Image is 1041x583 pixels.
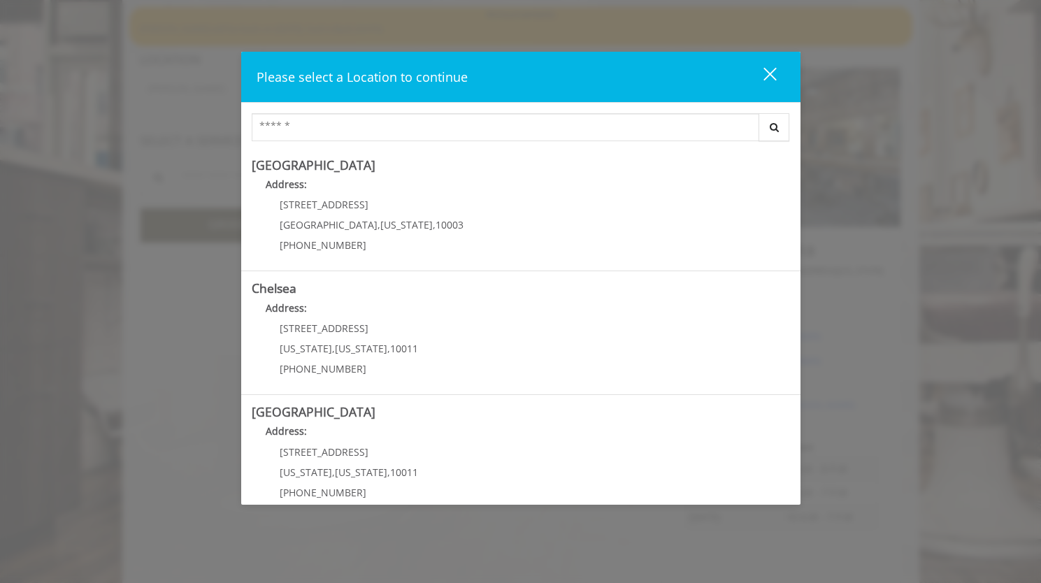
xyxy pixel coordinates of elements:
[380,218,433,231] span: [US_STATE]
[390,342,418,355] span: 10011
[280,486,366,499] span: [PHONE_NUMBER]
[390,466,418,479] span: 10011
[738,62,785,91] button: close dialog
[280,445,368,459] span: [STREET_ADDRESS]
[332,466,335,479] span: ,
[280,238,366,252] span: [PHONE_NUMBER]
[266,424,307,438] b: Address:
[280,198,368,211] span: [STREET_ADDRESS]
[280,218,378,231] span: [GEOGRAPHIC_DATA]
[252,113,759,141] input: Search Center
[280,362,366,375] span: [PHONE_NUMBER]
[436,218,464,231] span: 10003
[766,122,782,132] i: Search button
[266,301,307,315] b: Address:
[433,218,436,231] span: ,
[378,218,380,231] span: ,
[332,342,335,355] span: ,
[280,466,332,479] span: [US_STATE]
[747,66,775,87] div: close dialog
[280,322,368,335] span: [STREET_ADDRESS]
[252,403,375,420] b: [GEOGRAPHIC_DATA]
[335,466,387,479] span: [US_STATE]
[387,342,390,355] span: ,
[252,280,296,296] b: Chelsea
[252,157,375,173] b: [GEOGRAPHIC_DATA]
[387,466,390,479] span: ,
[257,69,468,85] span: Please select a Location to continue
[280,342,332,355] span: [US_STATE]
[335,342,387,355] span: [US_STATE]
[252,113,790,148] div: Center Select
[266,178,307,191] b: Address:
